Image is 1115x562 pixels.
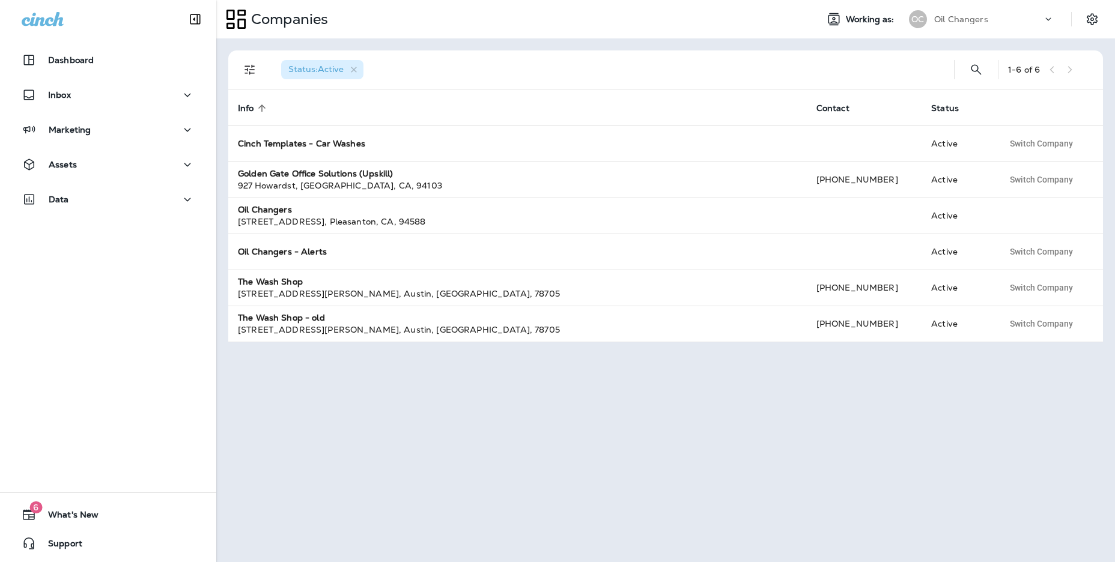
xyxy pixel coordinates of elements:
[922,234,993,270] td: Active
[922,198,993,234] td: Active
[12,153,204,177] button: Assets
[816,103,865,113] span: Contact
[1003,134,1080,153] button: Switch Company
[49,125,91,134] p: Marketing
[238,168,393,179] strong: Golden Gate Office Solutions (Upskill)
[238,288,797,300] div: [STREET_ADDRESS][PERSON_NAME] , Austin , [GEOGRAPHIC_DATA] , 78705
[246,10,328,28] p: Companies
[964,58,988,82] button: Search Companies
[909,10,927,28] div: OC
[288,64,344,74] span: Status : Active
[816,103,849,113] span: Contact
[807,270,922,306] td: [PHONE_NUMBER]
[934,14,988,24] p: Oil Changers
[238,324,797,336] div: [STREET_ADDRESS][PERSON_NAME] , Austin , [GEOGRAPHIC_DATA] , 78705
[238,276,303,287] strong: The Wash Shop
[281,60,363,79] div: Status:Active
[1003,171,1080,189] button: Switch Company
[49,160,77,169] p: Assets
[922,270,993,306] td: Active
[1003,279,1080,297] button: Switch Company
[238,103,270,113] span: Info
[1003,243,1080,261] button: Switch Company
[29,501,42,513] span: 6
[12,48,204,72] button: Dashboard
[1010,283,1073,292] span: Switch Company
[1010,175,1073,184] span: Switch Company
[1010,319,1073,328] span: Switch Company
[238,103,254,113] span: Info
[238,138,365,149] strong: Cinch Templates - Car Washes
[12,187,204,211] button: Data
[238,204,292,215] strong: Oil Changers
[931,103,974,113] span: Status
[12,531,204,555] button: Support
[1008,65,1040,74] div: 1 - 6 of 6
[922,125,993,162] td: Active
[36,539,82,553] span: Support
[238,216,797,228] div: [STREET_ADDRESS] , Pleasanton , CA , 94588
[922,162,993,198] td: Active
[1081,8,1103,30] button: Settings
[1003,315,1080,333] button: Switch Company
[807,306,922,342] td: [PHONE_NUMBER]
[922,306,993,342] td: Active
[807,162,922,198] td: [PHONE_NUMBER]
[48,55,94,65] p: Dashboard
[49,195,69,204] p: Data
[238,180,797,192] div: 927 Howardst , [GEOGRAPHIC_DATA] , CA , 94103
[1010,139,1073,148] span: Switch Company
[48,90,71,100] p: Inbox
[178,7,212,31] button: Collapse Sidebar
[12,503,204,527] button: 6What's New
[238,312,325,323] strong: The Wash Shop - old
[238,246,327,257] strong: Oil Changers - Alerts
[12,83,204,107] button: Inbox
[238,58,262,82] button: Filters
[1010,247,1073,256] span: Switch Company
[846,14,897,25] span: Working as:
[36,510,99,524] span: What's New
[12,118,204,142] button: Marketing
[931,103,959,113] span: Status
